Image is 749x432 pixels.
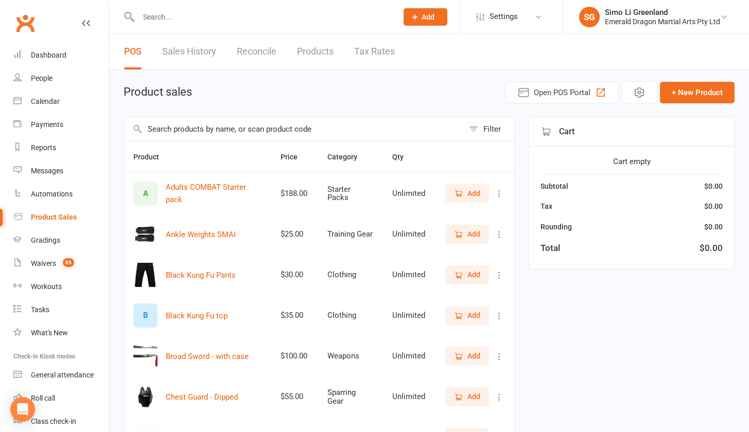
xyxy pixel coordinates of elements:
[579,7,600,27] div: SG
[467,269,480,280] span: Add
[133,222,158,246] img: View / update product image
[392,153,415,161] span: Qty
[327,185,374,202] div: Starter Packs
[13,90,109,113] a: Calendar
[162,34,216,69] a: Sales History
[281,230,309,239] div: $25.00
[605,8,720,17] div: Simo Li Greenland
[700,241,723,255] div: $0.00
[404,8,447,26] button: Add
[237,34,276,69] a: Reconcile
[541,155,723,168] div: Cart empty
[133,344,158,368] img: View / update product image
[63,258,74,267] span: 85
[392,271,425,279] div: Unlimited
[281,151,309,163] button: Price
[281,392,309,401] div: $55.00
[529,117,734,147] div: Cart
[166,350,249,363] button: Broad Sword - with case
[31,305,49,314] div: Tasks
[31,329,68,337] div: What's New
[13,44,109,67] a: Dashboard
[31,97,60,105] div: Calendar
[327,352,374,361] div: Weapons
[133,263,158,287] img: View / update product image
[281,311,309,320] div: $35.00
[704,221,723,232] div: $0.00
[445,225,489,243] button: Add
[166,181,262,206] button: Adults COMBAT Starter pack
[704,181,723,192] div: $0.00
[133,182,158,206] div: Set product image
[124,117,464,141] input: Search products by name, or scan product code
[31,236,60,244] div: Gradings
[31,417,76,425] div: Class check-in
[31,282,62,291] div: Workouts
[281,189,309,198] div: $188.00
[13,298,109,321] a: Tasks
[166,228,236,241] button: Ankle Weights SMAI
[13,113,109,136] a: Payments
[13,136,109,159] a: Reports
[13,321,109,345] a: What's New
[297,34,334,69] a: Products
[10,397,35,422] div: Open Intercom Messenger
[506,82,619,103] button: Open POS Portal
[327,230,374,239] div: Training Gear
[31,120,63,129] div: Payments
[13,67,109,90] a: People
[445,184,489,203] button: Add
[327,388,374,405] div: Sparring Gear
[31,259,56,267] div: Waivers
[467,350,480,362] span: Add
[704,201,723,212] div: $0.00
[13,252,109,275] a: Waivers 85
[483,123,501,135] div: Filter
[327,311,374,320] div: Clothing
[327,153,369,161] span: Category
[13,159,109,183] a: Messages
[31,371,94,379] div: General attendance
[281,153,309,161] span: Price
[354,34,395,69] a: Tax Rates
[534,86,590,99] span: Open POS Portal
[392,352,425,361] div: Unlimited
[166,391,238,403] button: Chest Guard - Dipped
[392,392,425,401] div: Unlimited
[327,151,369,163] button: Category
[445,347,489,365] button: Add
[166,310,228,322] button: Black Kung Fu top
[166,269,236,281] button: Black Kung Fu Pants
[31,394,55,402] div: Roll call
[281,271,309,279] div: $30.00
[541,241,560,255] div: Total
[392,189,425,198] div: Unlimited
[135,10,390,24] input: Search...
[467,228,480,240] span: Add
[464,117,515,141] button: Filter
[31,167,63,175] div: Messages
[467,188,480,199] span: Add
[541,201,552,212] div: Tax
[467,310,480,321] span: Add
[541,221,572,232] div: Rounding
[327,271,374,279] div: Clothing
[467,391,480,402] span: Add
[13,275,109,298] a: Workouts
[31,143,56,152] div: Reports
[281,352,309,361] div: $100.00
[133,153,170,161] span: Product
[31,213,77,221] div: Product Sales
[392,311,425,320] div: Unlimited
[133,303,158,328] div: Set product image
[541,181,568,192] div: Subtotal
[12,10,38,36] a: Clubworx
[31,51,66,59] div: Dashboard
[133,151,170,163] button: Product
[13,206,109,229] a: Product Sales
[445,306,489,325] button: Add
[605,17,720,26] div: Emerald Dragon Martial Arts Pty Ltd
[124,34,142,69] a: POS
[660,82,735,103] button: + New Product
[124,86,192,98] h1: Product sales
